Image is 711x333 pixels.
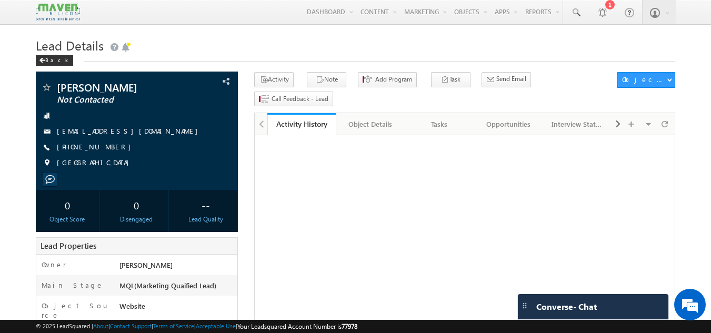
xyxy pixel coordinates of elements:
span: Lead Properties [41,240,96,251]
a: Contact Support [110,322,152,329]
div: Object Score [38,215,97,224]
span: Lead Details [36,37,104,54]
span: [PHONE_NUMBER] [57,142,136,153]
span: Not Contacted [57,95,182,105]
a: Tasks [405,113,474,135]
img: Custom Logo [36,3,80,21]
button: Task [431,72,470,87]
a: Back [36,55,78,64]
button: Send Email [482,72,531,87]
button: Object Actions [617,72,675,88]
img: carter-drag [520,301,529,310]
span: [PERSON_NAME] [119,260,173,269]
a: Object Details [336,113,405,135]
span: Call Feedback - Lead [272,94,328,104]
a: Acceptable Use [196,322,236,329]
a: About [93,322,108,329]
button: Call Feedback - Lead [254,92,333,107]
div: Website [117,301,238,316]
a: [EMAIL_ADDRESS][DOMAIN_NAME] [57,126,203,135]
label: Owner [42,260,66,269]
div: Lead Quality [176,215,235,224]
button: Add Program [358,72,417,87]
div: 0 [38,195,97,215]
div: MQL(Marketing Quaified Lead) [117,280,238,295]
div: Opportunities [483,118,534,130]
div: Object Actions [622,75,667,84]
div: -- [176,195,235,215]
div: 0 [107,195,166,215]
span: [PERSON_NAME] [57,82,182,93]
div: Activity History [275,119,328,129]
div: Back [36,55,73,66]
a: Interview Status [543,113,612,135]
span: 77978 [342,322,357,330]
span: Send Email [496,74,526,84]
div: Interview Status [552,118,603,130]
span: [GEOGRAPHIC_DATA] [57,158,134,168]
span: Your Leadsquared Account Number is [237,322,357,330]
label: Main Stage [42,280,104,290]
a: Activity History [267,113,336,135]
a: Opportunities [474,113,543,135]
button: Note [307,72,346,87]
div: Disengaged [107,215,166,224]
span: Converse - Chat [536,302,597,311]
div: Tasks [414,118,465,130]
div: Object Details [345,118,396,130]
a: Terms of Service [153,322,194,329]
span: Add Program [375,75,412,84]
label: Object Source [42,301,109,320]
span: © 2025 LeadSquared | | | | | [36,321,357,331]
button: Activity [254,72,294,87]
